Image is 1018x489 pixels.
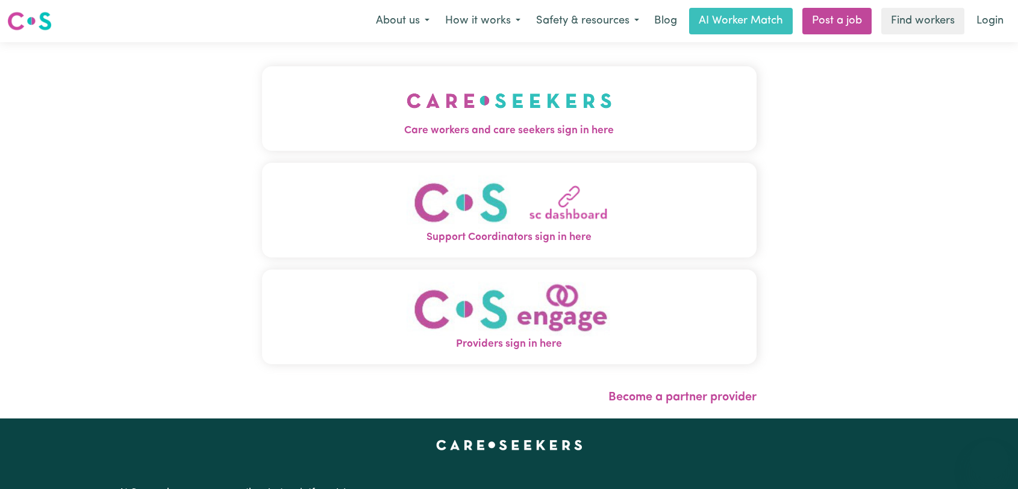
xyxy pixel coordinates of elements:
[969,8,1011,34] a: Login
[262,66,757,151] button: Care workers and care seekers sign in here
[528,8,647,34] button: Safety & resources
[970,441,1008,479] iframe: Button to launch messaging window
[262,163,757,257] button: Support Coordinators sign in here
[262,230,757,245] span: Support Coordinators sign in here
[7,10,52,32] img: Careseekers logo
[436,440,582,450] a: Careseekers home page
[689,8,793,34] a: AI Worker Match
[437,8,528,34] button: How it works
[881,8,964,34] a: Find workers
[802,8,872,34] a: Post a job
[262,336,757,352] span: Providers sign in here
[368,8,437,34] button: About us
[7,7,52,35] a: Careseekers logo
[262,123,757,139] span: Care workers and care seekers sign in here
[262,270,757,364] button: Providers sign in here
[647,8,684,34] a: Blog
[608,391,757,403] a: Become a partner provider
